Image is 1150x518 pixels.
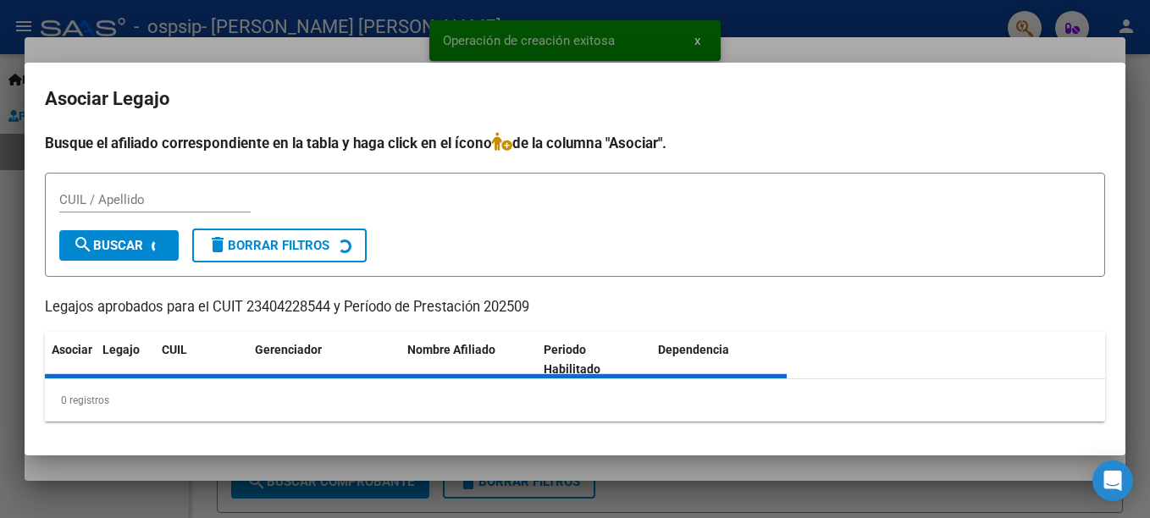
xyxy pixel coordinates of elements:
[248,332,401,388] datatable-header-cell: Gerenciador
[192,229,367,262] button: Borrar Filtros
[102,343,140,356] span: Legajo
[658,343,729,356] span: Dependencia
[73,234,93,255] mat-icon: search
[207,234,228,255] mat-icon: delete
[45,297,1105,318] p: Legajos aprobados para el CUIT 23404228544 y Período de Prestación 202509
[537,332,651,388] datatable-header-cell: Periodo Habilitado
[96,332,155,388] datatable-header-cell: Legajo
[45,379,1105,422] div: 0 registros
[407,343,495,356] span: Nombre Afiliado
[45,332,96,388] datatable-header-cell: Asociar
[401,332,537,388] datatable-header-cell: Nombre Afiliado
[52,343,92,356] span: Asociar
[162,343,187,356] span: CUIL
[59,230,179,261] button: Buscar
[1092,460,1133,501] div: Open Intercom Messenger
[207,238,329,253] span: Borrar Filtros
[544,343,600,376] span: Periodo Habilitado
[45,83,1105,115] h2: Asociar Legajo
[45,132,1105,154] h4: Busque el afiliado correspondiente en la tabla y haga click en el ícono de la columna "Asociar".
[651,332,788,388] datatable-header-cell: Dependencia
[255,343,322,356] span: Gerenciador
[155,332,248,388] datatable-header-cell: CUIL
[73,238,143,253] span: Buscar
